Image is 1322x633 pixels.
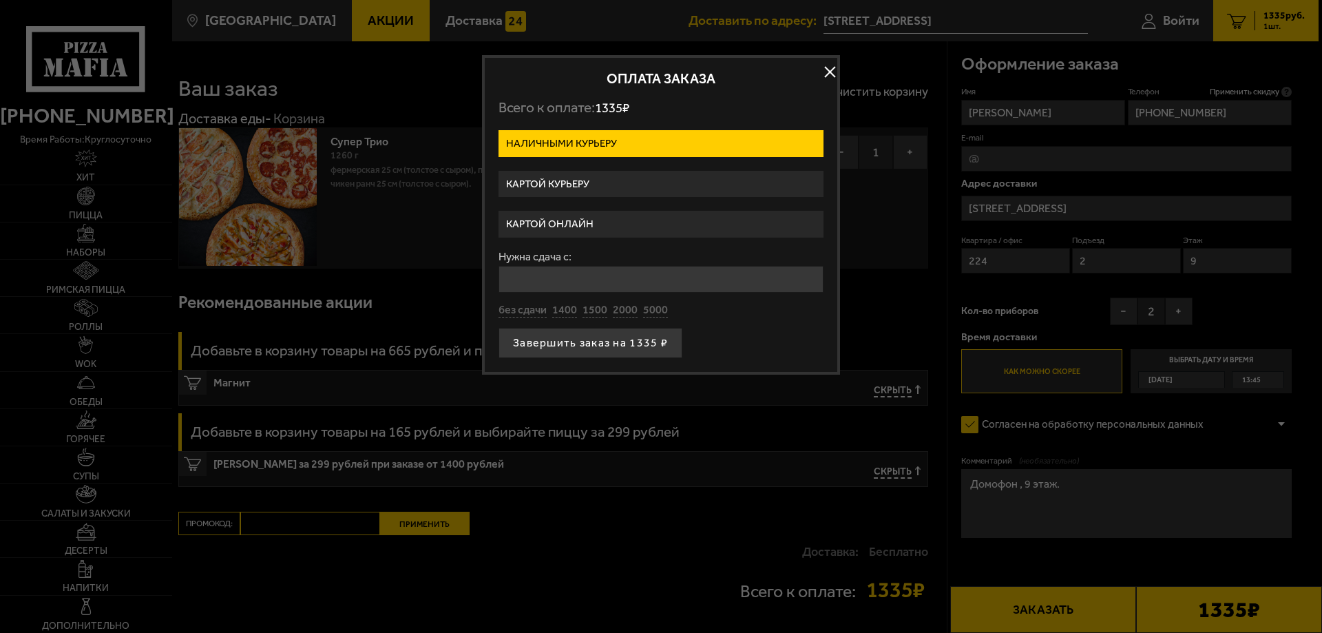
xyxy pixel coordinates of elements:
button: 1500 [583,303,607,318]
button: 1400 [552,303,577,318]
p: Всего к оплате: [499,99,823,116]
h2: Оплата заказа [499,72,823,85]
button: 5000 [643,303,668,318]
span: 1335 ₽ [595,100,629,116]
button: 2000 [613,303,638,318]
label: Картой онлайн [499,211,823,238]
label: Нужна сдача с: [499,251,823,262]
button: Завершить заказ на 1335 ₽ [499,328,682,358]
button: без сдачи [499,303,547,318]
label: Наличными курьеру [499,130,823,157]
label: Картой курьеру [499,171,823,198]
